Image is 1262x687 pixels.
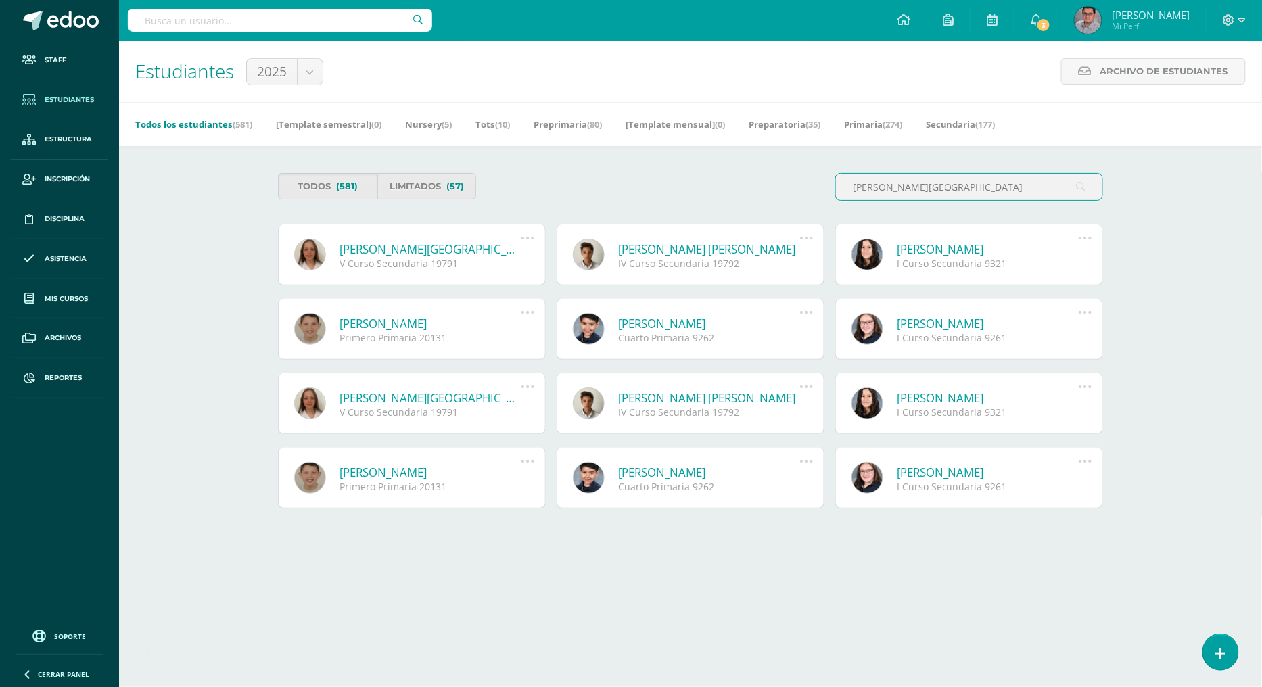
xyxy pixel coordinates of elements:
a: Disciplina [11,199,108,239]
a: [PERSON_NAME] [897,241,1079,257]
span: Staff [45,55,66,66]
span: Mi Perfil [1112,20,1190,32]
div: IV Curso Secundaria 19792 [618,406,800,419]
span: (0) [371,118,381,131]
div: I Curso Secundaria 9321 [897,257,1079,270]
span: Estructura [45,134,92,145]
a: Archivos [11,318,108,358]
span: Asistencia [45,254,87,264]
div: I Curso Secundaria 9261 [897,480,1079,493]
span: (581) [233,118,252,131]
span: 2025 [257,59,287,85]
a: 2025 [247,59,323,85]
div: I Curso Secundaria 9321 [897,406,1079,419]
span: Archivos [45,333,81,343]
a: [Template mensual](0) [626,114,725,135]
a: Preprimaria(80) [534,114,602,135]
span: (57) [446,174,464,199]
span: Estudiantes [135,58,234,84]
a: [PERSON_NAME][GEOGRAPHIC_DATA] [340,241,521,257]
input: Busca un usuario... [128,9,432,32]
div: I Curso Secundaria 9261 [897,331,1079,344]
a: [PERSON_NAME] [PERSON_NAME] [618,390,800,406]
a: Todos(581) [278,173,377,199]
a: [PERSON_NAME] [PERSON_NAME] [618,241,800,257]
span: 3 [1036,18,1051,32]
div: Primero Primaria 20131 [340,331,521,344]
a: Reportes [11,358,108,398]
a: Archivo de Estudiantes [1061,58,1246,85]
div: V Curso Secundaria 19791 [340,406,521,419]
span: Disciplina [45,214,85,224]
span: Estudiantes [45,95,94,105]
div: Primero Primaria 20131 [340,480,521,493]
a: Todos los estudiantes(581) [135,114,252,135]
span: (80) [587,118,602,131]
a: [PERSON_NAME] [897,316,1079,331]
span: Cerrar panel [38,669,89,679]
span: Soporte [55,632,87,641]
input: Busca al estudiante aquí... [836,174,1102,200]
a: [PERSON_NAME] [618,465,800,480]
a: Mis cursos [11,279,108,319]
a: Asistencia [11,239,108,279]
a: Staff [11,41,108,80]
span: (5) [442,118,452,131]
a: [Template semestral](0) [276,114,381,135]
a: Soporte [16,626,103,644]
a: [PERSON_NAME][GEOGRAPHIC_DATA] [340,390,521,406]
a: Nursery(5) [405,114,452,135]
span: [PERSON_NAME] [1112,8,1190,22]
a: Primaria(274) [844,114,902,135]
span: (274) [883,118,902,131]
a: Inscripción [11,160,108,199]
a: Estructura [11,120,108,160]
a: Estudiantes [11,80,108,120]
span: Archivo de Estudiantes [1100,59,1228,84]
a: Secundaria(177) [926,114,996,135]
div: V Curso Secundaria 19791 [340,257,521,270]
a: Preparatoria(35) [749,114,820,135]
a: Tots(10) [475,114,510,135]
a: [PERSON_NAME] [897,465,1079,480]
span: (177) [976,118,996,131]
div: Cuarto Primaria 9262 [618,331,800,344]
span: (35) [805,118,820,131]
a: [PERSON_NAME] [340,465,521,480]
span: (0) [715,118,725,131]
a: [PERSON_NAME] [897,390,1079,406]
span: Mis cursos [45,293,88,304]
span: Inscripción [45,174,90,185]
div: IV Curso Secundaria 19792 [618,257,800,270]
div: Cuarto Primaria 9262 [618,480,800,493]
img: 49bf2ad755169fddcb80e080fcae1ab8.png [1075,7,1102,34]
span: (10) [495,118,510,131]
span: Reportes [45,373,82,383]
a: [PERSON_NAME] [618,316,800,331]
a: [PERSON_NAME] [340,316,521,331]
span: (581) [336,174,358,199]
a: Limitados(57) [377,173,477,199]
